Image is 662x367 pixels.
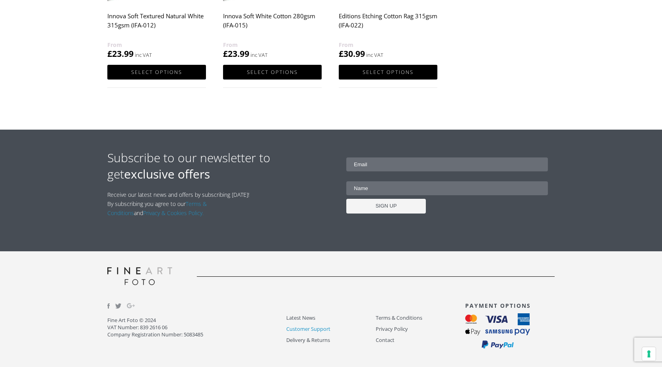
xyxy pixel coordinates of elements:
a: Terms & Conditions [376,313,465,322]
bdi: 23.99 [223,48,249,59]
input: Name [346,181,548,195]
a: Select options for “Innova Soft White Cotton 280gsm (IFA-015)” [223,65,322,80]
bdi: 30.99 [339,48,365,59]
h2: Editions Etching Cotton Rag 315gsm (IFA-022) [339,8,437,40]
a: Customer Support [286,324,376,334]
img: payment_options.svg [465,313,530,349]
img: facebook.svg [107,303,110,309]
strong: exclusive offers [124,166,210,182]
button: Your consent preferences for tracking technologies [642,347,656,361]
span: £ [107,48,112,59]
h2: Innova Soft Textured Natural White 315gsm (IFA-012) [107,8,206,40]
img: logo-grey.svg [107,267,173,285]
img: Google_Plus.svg [127,302,135,310]
a: Select options for “Editions Etching Cotton Rag 315gsm (IFA-022)” [339,65,437,80]
span: £ [339,48,344,59]
a: Privacy Policy [376,324,465,334]
h2: Subscribe to our newsletter to get [107,150,331,182]
a: Latest News [286,313,376,322]
input: SIGN UP [346,199,426,214]
h2: Innova Soft White Cotton 280gsm (IFA-015) [223,8,322,40]
span: £ [223,48,228,59]
a: Privacy & Cookies Policy. [143,209,204,217]
h3: PAYMENT OPTIONS [465,302,555,309]
img: twitter.svg [115,303,122,309]
input: Email [346,157,548,171]
a: Contact [376,336,465,345]
bdi: 23.99 [107,48,134,59]
p: Receive our latest news and offers by subscribing [DATE]! By subscribing you agree to our and [107,190,254,217]
a: Delivery & Returns [286,336,376,345]
a: Select options for “Innova Soft Textured Natural White 315gsm (IFA-012)” [107,65,206,80]
p: Fine Art Foto © 2024 VAT Number: 839 2616 06 Company Registration Number: 5083485 [107,317,286,338]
